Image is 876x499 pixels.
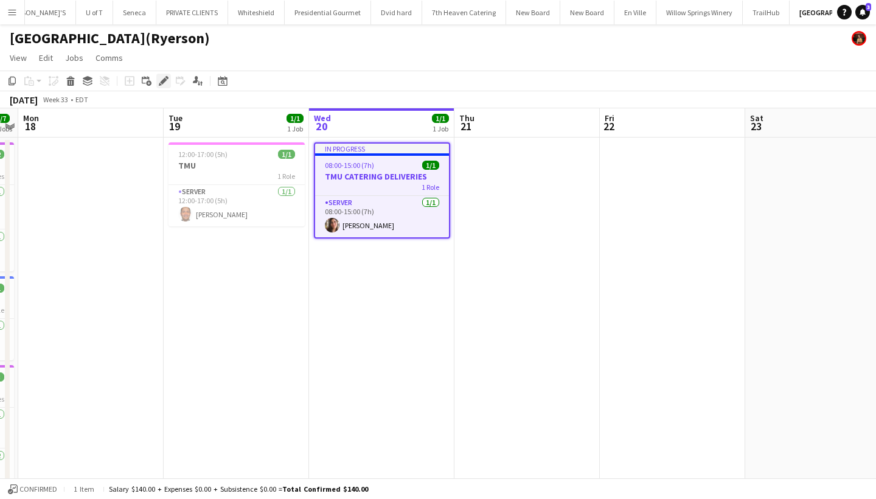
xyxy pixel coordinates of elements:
[866,3,871,11] span: 3
[287,114,304,123] span: 1/1
[65,52,83,63] span: Jobs
[432,114,449,123] span: 1/1
[614,1,656,24] button: En Ville
[23,113,39,124] span: Mon
[69,484,99,494] span: 1 item
[743,1,790,24] button: TrailHub
[39,52,53,63] span: Edit
[75,95,88,104] div: EDT
[459,113,474,124] span: Thu
[315,144,449,153] div: In progress
[750,113,763,124] span: Sat
[605,113,614,124] span: Fri
[422,1,506,24] button: 7th Heaven Catering
[96,52,123,63] span: Comms
[852,31,866,46] app-user-avatar: Yani Salas
[285,1,371,24] button: Presidential Gourmet
[748,119,763,133] span: 23
[169,185,305,226] app-card-role: SERVER1/112:00-17:00 (5h)[PERSON_NAME]
[314,113,331,124] span: Wed
[315,171,449,182] h3: TMU CATERING DELIVERIES
[21,119,39,133] span: 18
[60,50,88,66] a: Jobs
[10,29,210,47] h1: [GEOGRAPHIC_DATA](Ryerson)
[325,161,374,170] span: 08:00-15:00 (7h)
[312,119,331,133] span: 20
[113,1,156,24] button: Seneca
[169,160,305,171] h3: TMU
[76,1,113,24] button: U of T
[287,124,303,133] div: 1 Job
[855,5,870,19] a: 3
[169,113,182,124] span: Tue
[433,124,448,133] div: 1 Job
[178,150,228,159] span: 12:00-17:00 (5h)
[278,150,295,159] span: 1/1
[603,119,614,133] span: 22
[6,483,59,496] button: Confirmed
[91,50,128,66] a: Comms
[457,119,474,133] span: 21
[314,142,450,239] app-job-card: In progress08:00-15:00 (7h)1/1TMU CATERING DELIVERIES1 RoleSERVER1/108:00-15:00 (7h)[PERSON_NAME]
[34,50,58,66] a: Edit
[422,183,439,192] span: 1 Role
[656,1,743,24] button: Willow Springs Winery
[169,142,305,226] app-job-card: 12:00-17:00 (5h)1/1TMU1 RoleSERVER1/112:00-17:00 (5h)[PERSON_NAME]
[560,1,614,24] button: New Board
[10,52,27,63] span: View
[167,119,182,133] span: 19
[228,1,285,24] button: Whiteshield
[109,484,368,494] div: Salary $140.00 + Expenses $0.00 + Subsistence $0.00 =
[422,161,439,170] span: 1/1
[10,94,38,106] div: [DATE]
[5,50,32,66] a: View
[19,485,57,494] span: Confirmed
[40,95,71,104] span: Week 33
[282,484,368,494] span: Total Confirmed $140.00
[277,172,295,181] span: 1 Role
[156,1,228,24] button: PRIVATE CLIENTS
[371,1,422,24] button: Dvid hard
[506,1,560,24] button: New Board
[315,196,449,237] app-card-role: SERVER1/108:00-15:00 (7h)[PERSON_NAME]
